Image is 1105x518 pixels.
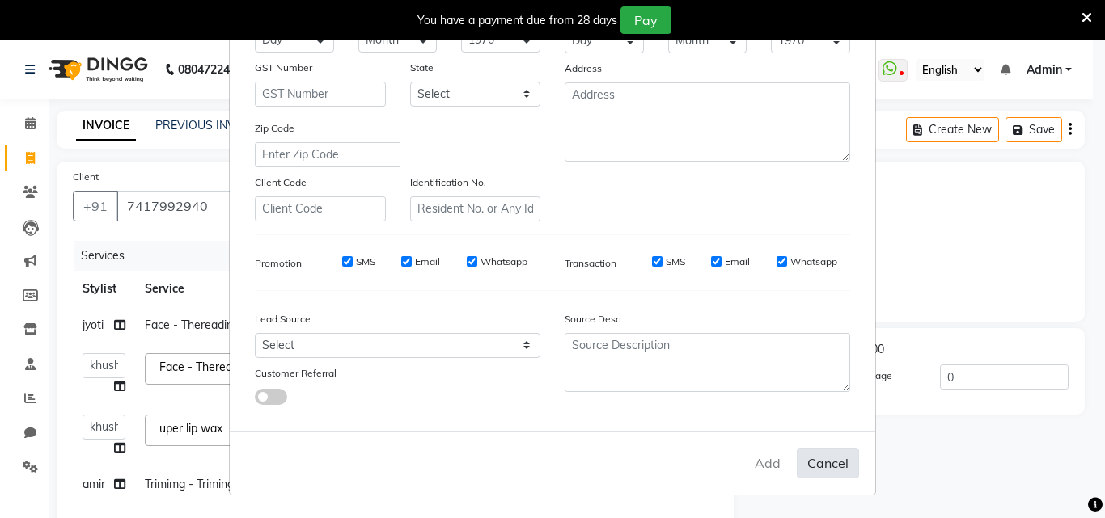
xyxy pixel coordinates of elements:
label: Source Desc [565,312,620,326]
label: Whatsapp [790,255,837,269]
label: Whatsapp [481,255,527,269]
label: Promotion [255,256,302,271]
label: Email [415,255,440,269]
input: GST Number [255,82,386,107]
label: GST Number [255,61,312,75]
input: Enter Zip Code [255,142,400,167]
label: Client Code [255,175,307,190]
label: Address [565,61,602,76]
label: Customer Referral [255,366,337,381]
div: You have a payment due from 28 days [417,12,617,29]
label: Lead Source [255,312,311,326]
label: Identification No. [410,175,486,190]
label: SMS [666,255,685,269]
button: Pay [620,6,671,34]
input: Client Code [255,196,386,221]
input: Resident No. or Any Id [410,196,541,221]
label: SMS [356,255,375,269]
label: Transaction [565,256,616,271]
label: Zip Code [255,121,294,136]
label: State [410,61,434,75]
label: Email [725,255,750,269]
button: Cancel [797,448,859,478]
